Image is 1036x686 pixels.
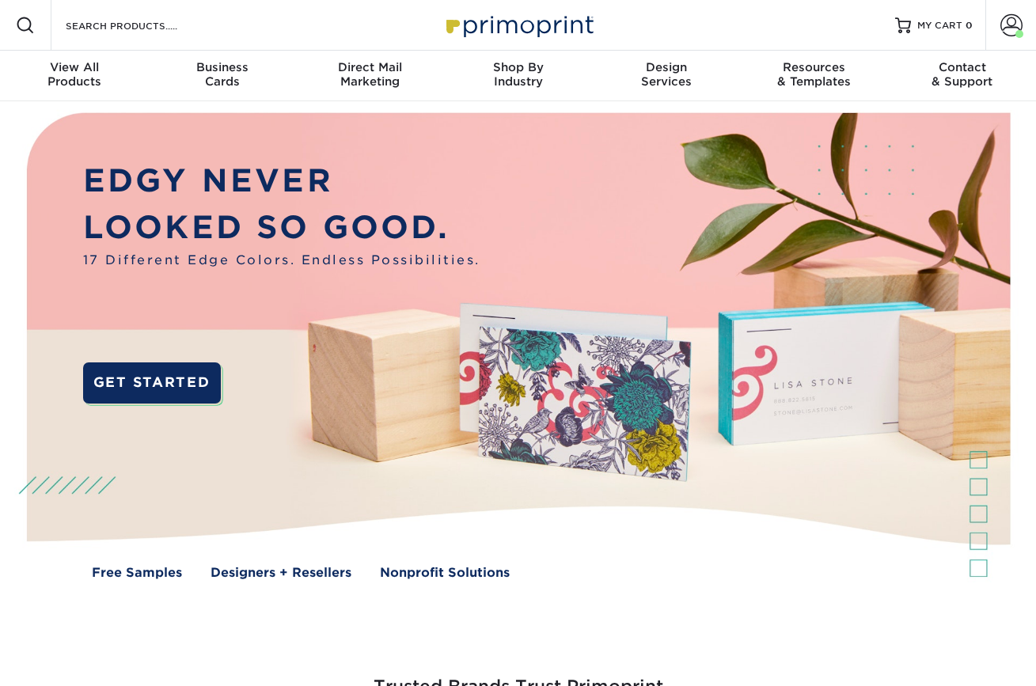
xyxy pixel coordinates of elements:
span: 17 Different Edge Colors. Endless Possibilities. [83,251,480,270]
img: Primoprint [439,8,598,42]
a: Nonprofit Solutions [380,563,510,582]
div: Services [592,60,740,89]
input: SEARCH PRODUCTS..... [64,16,218,35]
div: Marketing [296,60,444,89]
span: Design [592,60,740,74]
a: Direct MailMarketing [296,51,444,101]
span: Business [148,60,296,74]
div: Cards [148,60,296,89]
a: Contact& Support [888,51,1036,101]
a: Resources& Templates [740,51,888,101]
p: EDGY NEVER [83,157,480,204]
span: 0 [966,20,973,31]
a: GET STARTED [83,362,221,404]
a: Shop ByIndustry [444,51,592,101]
a: Designers + Resellers [211,563,351,582]
a: DesignServices [592,51,740,101]
div: & Support [888,60,1036,89]
a: BusinessCards [148,51,296,101]
div: Industry [444,60,592,89]
span: Resources [740,60,888,74]
div: & Templates [740,60,888,89]
a: Free Samples [92,563,182,582]
span: Direct Mail [296,60,444,74]
span: MY CART [917,19,962,32]
span: Shop By [444,60,592,74]
p: LOOKED SO GOOD. [83,204,480,251]
span: Contact [888,60,1036,74]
